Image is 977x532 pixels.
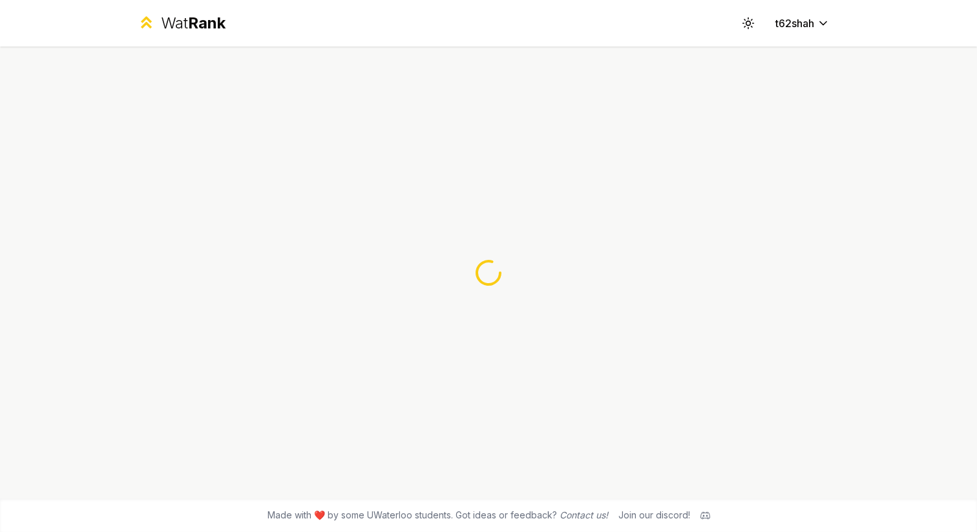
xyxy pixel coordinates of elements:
[137,13,226,34] a: WatRank
[765,12,840,35] button: t62shah
[775,16,814,31] span: t62shah
[188,14,226,32] span: Rank
[618,509,690,522] div: Join our discord!
[268,509,608,522] span: Made with ❤️ by some UWaterloo students. Got ideas or feedback?
[161,13,226,34] div: Wat
[560,509,608,520] a: Contact us!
